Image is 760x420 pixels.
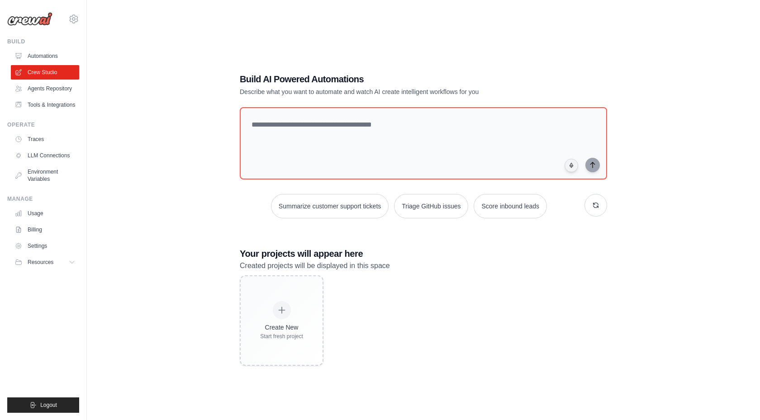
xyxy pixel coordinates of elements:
div: Operate [7,121,79,128]
div: Create New [260,323,303,332]
button: Score inbound leads [474,194,547,218]
button: Logout [7,397,79,413]
h1: Build AI Powered Automations [240,73,544,85]
a: Automations [11,49,79,63]
a: Agents Repository [11,81,79,96]
button: Summarize customer support tickets [271,194,389,218]
a: Usage [11,206,79,221]
p: Describe what you want to automate and watch AI create intelligent workflows for you [240,87,544,96]
a: Crew Studio [11,65,79,80]
button: Click to speak your automation idea [565,159,578,172]
button: Get new suggestions [584,194,607,217]
img: Logo [7,12,52,26]
button: Triage GitHub issues [394,194,468,218]
div: Start fresh project [260,333,303,340]
h3: Your projects will appear here [240,247,607,260]
a: Billing [11,222,79,237]
a: LLM Connections [11,148,79,163]
span: Logout [40,401,57,409]
span: Resources [28,259,53,266]
a: Settings [11,239,79,253]
a: Tools & Integrations [11,98,79,112]
button: Resources [11,255,79,269]
a: Traces [11,132,79,146]
p: Created projects will be displayed in this space [240,260,607,272]
div: Build [7,38,79,45]
div: Manage [7,195,79,203]
a: Environment Variables [11,165,79,186]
